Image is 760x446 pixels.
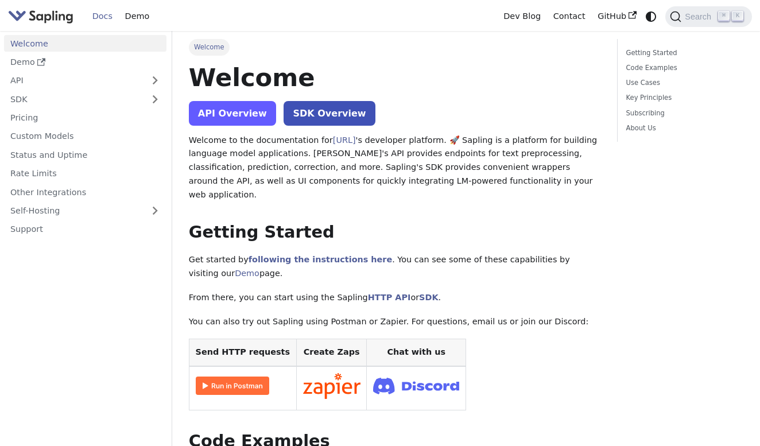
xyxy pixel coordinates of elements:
[4,91,144,107] a: SDK
[196,377,269,395] img: Run in Postman
[86,7,119,25] a: Docs
[144,91,166,107] button: Expand sidebar category 'SDK'
[189,134,601,202] p: Welcome to the documentation for 's developer platform. 🚀 Sapling is a platform for building lang...
[235,269,259,278] a: Demo
[681,12,718,21] span: Search
[665,6,751,27] button: Search (Command+K)
[189,291,601,305] p: From there, you can start using the Sapling or .
[4,54,166,71] a: Demo
[303,373,360,400] img: Connect in Zapier
[368,293,411,302] a: HTTP API
[4,72,144,89] a: API
[626,92,739,103] a: Key Principles
[4,35,166,52] a: Welcome
[4,221,166,238] a: Support
[4,146,166,163] a: Status and Uptime
[718,11,730,21] kbd: ⌘
[373,374,459,398] img: Join Discord
[189,39,601,55] nav: Breadcrumbs
[189,222,601,243] h2: Getting Started
[4,184,166,200] a: Other Integrations
[189,62,601,93] h1: Welcome
[8,8,73,25] img: Sapling.ai
[4,110,166,126] a: Pricing
[419,293,438,302] a: SDK
[189,339,296,366] th: Send HTTP requests
[626,123,739,134] a: About Us
[732,11,743,21] kbd: K
[333,135,356,145] a: [URL]
[284,101,375,126] a: SDK Overview
[189,39,230,55] span: Welcome
[626,48,739,59] a: Getting Started
[249,255,392,264] a: following the instructions here
[367,339,466,366] th: Chat with us
[643,8,660,25] button: Switch between dark and light mode (currently system mode)
[547,7,592,25] a: Contact
[4,203,166,219] a: Self-Hosting
[591,7,642,25] a: GitHub
[189,315,601,329] p: You can also try out Sapling using Postman or Zapier. For questions, email us or join our Discord:
[119,7,156,25] a: Demo
[144,72,166,89] button: Expand sidebar category 'API'
[189,101,276,126] a: API Overview
[4,165,166,182] a: Rate Limits
[189,253,601,281] p: Get started by . You can see some of these capabilities by visiting our page.
[626,108,739,119] a: Subscribing
[296,339,367,366] th: Create Zaps
[626,77,739,88] a: Use Cases
[626,63,739,73] a: Code Examples
[8,8,77,25] a: Sapling.ai
[4,128,166,145] a: Custom Models
[497,7,546,25] a: Dev Blog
